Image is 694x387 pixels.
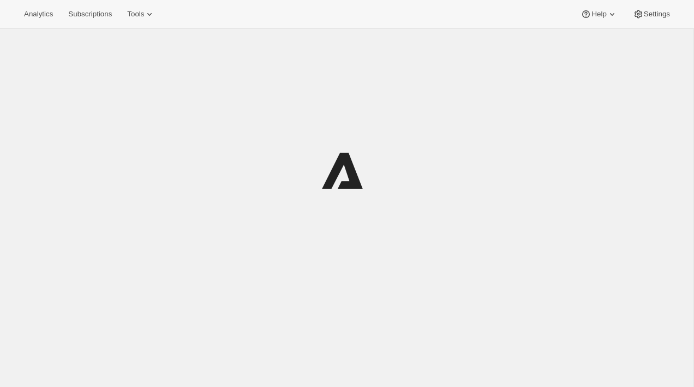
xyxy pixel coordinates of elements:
button: Settings [626,7,677,22]
span: Tools [127,10,144,19]
button: Subscriptions [62,7,118,22]
span: Help [591,10,606,19]
span: Subscriptions [68,10,112,19]
button: Analytics [17,7,59,22]
button: Tools [121,7,161,22]
button: Help [574,7,624,22]
span: Settings [644,10,670,19]
span: Analytics [24,10,53,19]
